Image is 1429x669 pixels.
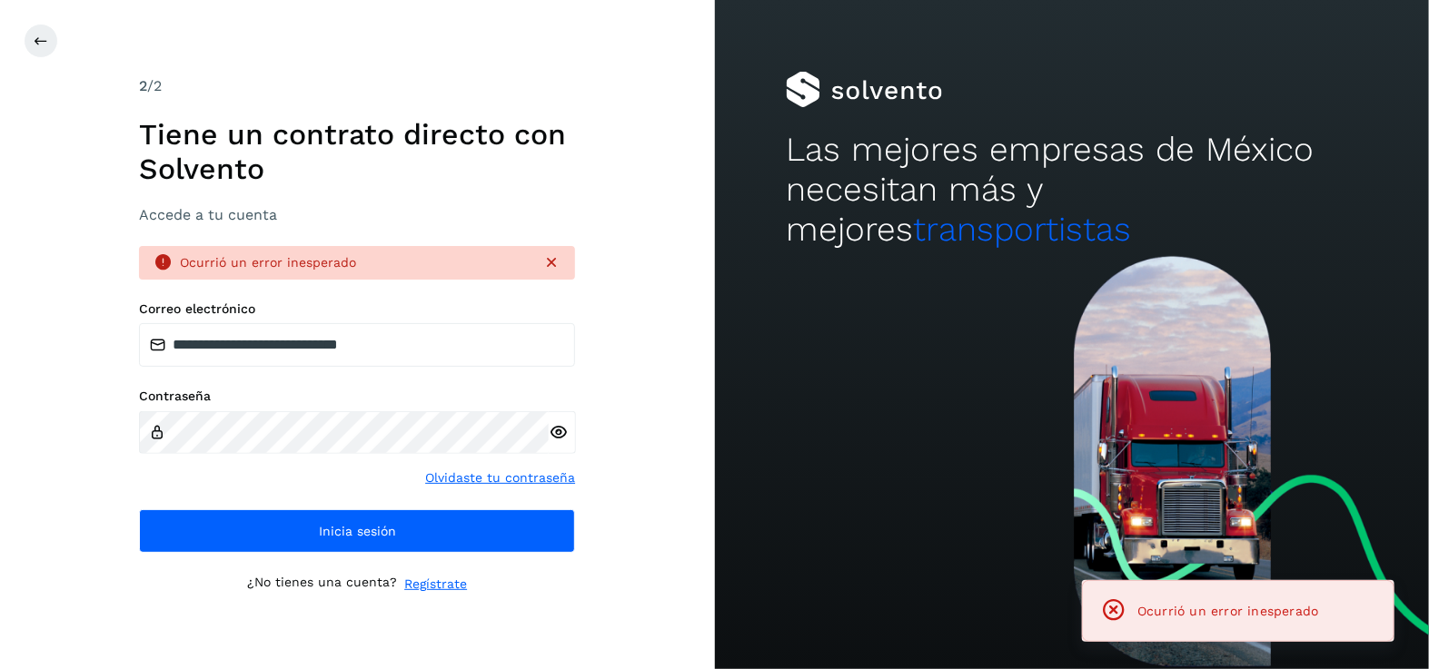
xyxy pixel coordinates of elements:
[139,509,575,553] button: Inicia sesión
[139,206,575,223] h3: Accede a tu cuenta
[404,575,467,594] a: Regístrate
[1137,604,1318,618] span: Ocurrió un error inesperado
[247,575,397,594] p: ¿No tienes una cuenta?
[913,210,1131,249] span: transportistas
[139,75,575,97] div: /2
[319,525,396,537] span: Inicia sesión
[139,389,575,404] label: Contraseña
[139,301,575,317] label: Correo electrónico
[786,130,1357,251] h2: Las mejores empresas de México necesitan más y mejores
[139,117,575,187] h1: Tiene un contrato directo con Solvento
[139,77,147,94] span: 2
[425,468,575,487] a: Olvidaste tu contraseña
[180,253,528,272] div: Ocurrió un error inesperado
